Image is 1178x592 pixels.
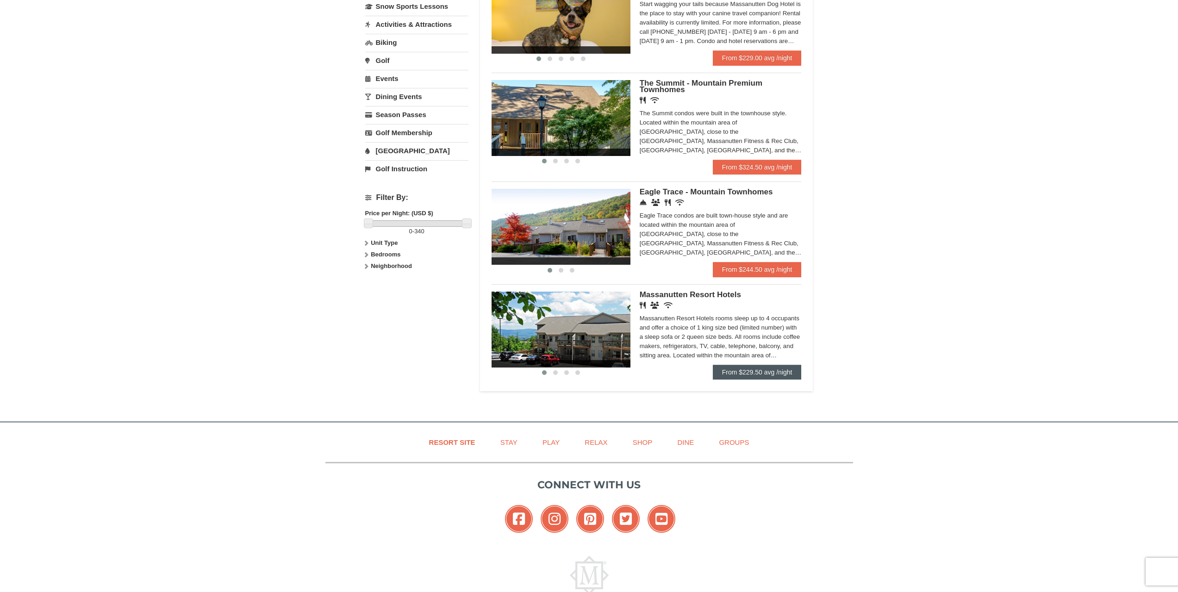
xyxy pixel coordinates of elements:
p: Connect with us [325,477,853,492]
strong: Price per Night: (USD $) [365,210,433,217]
a: From $244.50 avg /night [713,262,802,277]
a: [GEOGRAPHIC_DATA] [365,142,468,159]
span: 340 [414,228,424,235]
i: Concierge Desk [640,199,647,206]
strong: Neighborhood [371,262,412,269]
div: The Summit condos were built in the townhouse style. Located within the mountain area of [GEOGRAP... [640,109,802,155]
span: The Summit - Mountain Premium Townhomes [640,79,762,94]
a: Golf Instruction [365,160,468,177]
label: - [365,227,468,236]
a: Stay [489,432,529,453]
span: 0 [409,228,412,235]
i: Conference Facilities [651,199,660,206]
h4: Filter By: [365,193,468,202]
a: Events [365,70,468,87]
a: Golf [365,52,468,69]
span: Eagle Trace - Mountain Townhomes [640,187,773,196]
a: Dining Events [365,88,468,105]
a: Relax [573,432,619,453]
i: Wireless Internet (free) [675,199,684,206]
i: Restaurant [665,199,671,206]
a: Biking [365,34,468,51]
span: Massanutten Resort Hotels [640,290,741,299]
a: Play [531,432,571,453]
a: Resort Site [418,432,487,453]
a: From $229.00 avg /night [713,50,802,65]
i: Wireless Internet (free) [650,97,659,104]
a: Season Passes [365,106,468,123]
strong: Unit Type [371,239,398,246]
a: Shop [621,432,664,453]
i: Wireless Internet (free) [664,302,673,309]
i: Restaurant [640,302,646,309]
strong: Bedrooms [371,251,400,258]
i: Restaurant [640,97,646,104]
a: Groups [707,432,760,453]
i: Banquet Facilities [650,302,659,309]
div: Eagle Trace condos are built town-house style and are located within the mountain area of [GEOGRA... [640,211,802,257]
a: Activities & Attractions [365,16,468,33]
a: From $324.50 avg /night [713,160,802,174]
a: Golf Membership [365,124,468,141]
div: Massanutten Resort Hotels rooms sleep up to 4 occupants and offer a choice of 1 king size bed (li... [640,314,802,360]
a: Dine [666,432,705,453]
a: From $229.50 avg /night [713,365,802,380]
